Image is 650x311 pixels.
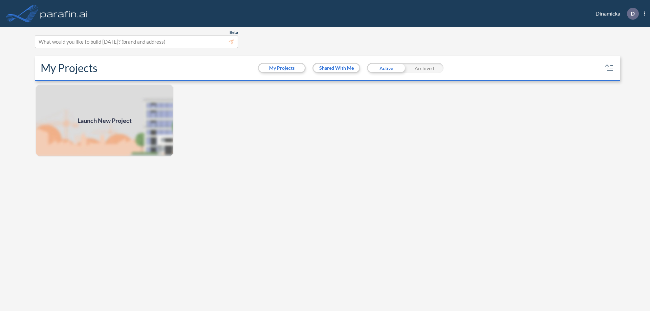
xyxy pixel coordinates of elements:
[259,64,305,72] button: My Projects
[41,62,97,74] h2: My Projects
[585,8,645,20] div: Dinamicka
[35,84,174,157] a: Launch New Project
[78,116,132,125] span: Launch New Project
[35,84,174,157] img: add
[39,7,89,20] img: logo
[405,63,443,73] div: Archived
[367,63,405,73] div: Active
[631,10,635,17] p: D
[313,64,359,72] button: Shared With Me
[604,63,615,73] button: sort
[230,30,238,35] span: Beta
